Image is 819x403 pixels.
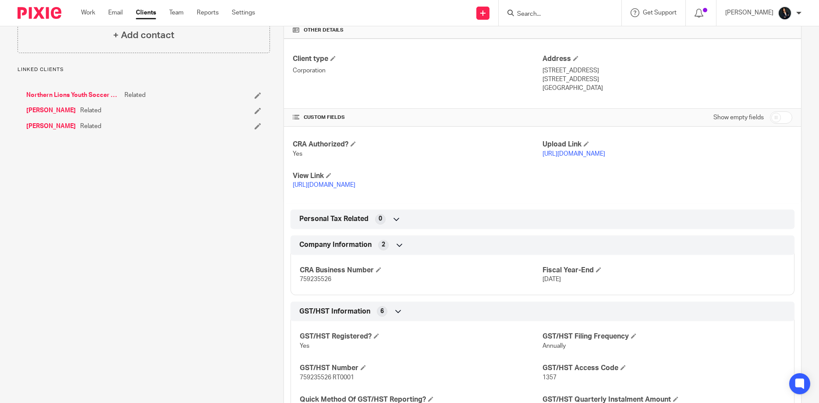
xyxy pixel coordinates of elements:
a: Settings [232,8,255,17]
span: Related [80,106,101,115]
a: Clients [136,8,156,17]
a: [PERSON_NAME] [26,106,76,115]
a: Northern Lions Youth Soccer Club [26,91,120,100]
h4: Address [542,54,792,64]
a: Team [169,8,184,17]
h4: Client type [293,54,542,64]
h4: CRA Authorized? [293,140,542,149]
h4: Fiscal Year-End [542,266,785,275]
span: 6 [380,307,384,316]
img: Pixie [18,7,61,19]
p: [PERSON_NAME] [725,8,773,17]
label: Show empty fields [713,113,764,122]
span: Related [124,91,145,100]
h4: + Add contact [113,29,174,42]
span: Annually [542,343,566,349]
span: [DATE] [542,276,561,282]
a: [URL][DOMAIN_NAME] [293,182,355,188]
a: [PERSON_NAME] [26,122,76,131]
p: [STREET_ADDRESS] [542,75,792,84]
span: 1357 [542,374,557,381]
a: Work [81,8,95,17]
p: [STREET_ADDRESS] [542,66,792,75]
h4: View Link [293,171,542,181]
span: 0 [379,214,382,223]
span: Personal Tax Related [299,214,369,224]
p: Linked clients [18,66,270,73]
h4: GST/HST Number [300,364,542,373]
input: Search [516,11,595,18]
span: Yes [300,343,309,349]
h4: GST/HST Filing Frequency [542,332,785,341]
span: Company Information [299,240,372,250]
a: Reports [197,8,219,17]
h4: GST/HST Registered? [300,332,542,341]
p: [GEOGRAPHIC_DATA] [542,84,792,93]
span: Related [80,122,101,131]
p: Corporation [293,66,542,75]
a: Email [108,8,123,17]
a: [URL][DOMAIN_NAME] [542,151,605,157]
span: 759235526 [300,276,331,282]
h4: Upload Link [542,140,792,149]
h4: GST/HST Access Code [542,364,785,373]
h4: CUSTOM FIELDS [293,114,542,121]
h4: CRA Business Number [300,266,542,275]
span: 2 [382,240,385,249]
span: Get Support [643,10,677,16]
span: 759235526 RT0001 [300,374,354,381]
span: GST/HST Information [299,307,370,316]
img: HardeepM.png [778,6,792,20]
span: Yes [293,151,302,157]
span: Other details [304,27,344,34]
